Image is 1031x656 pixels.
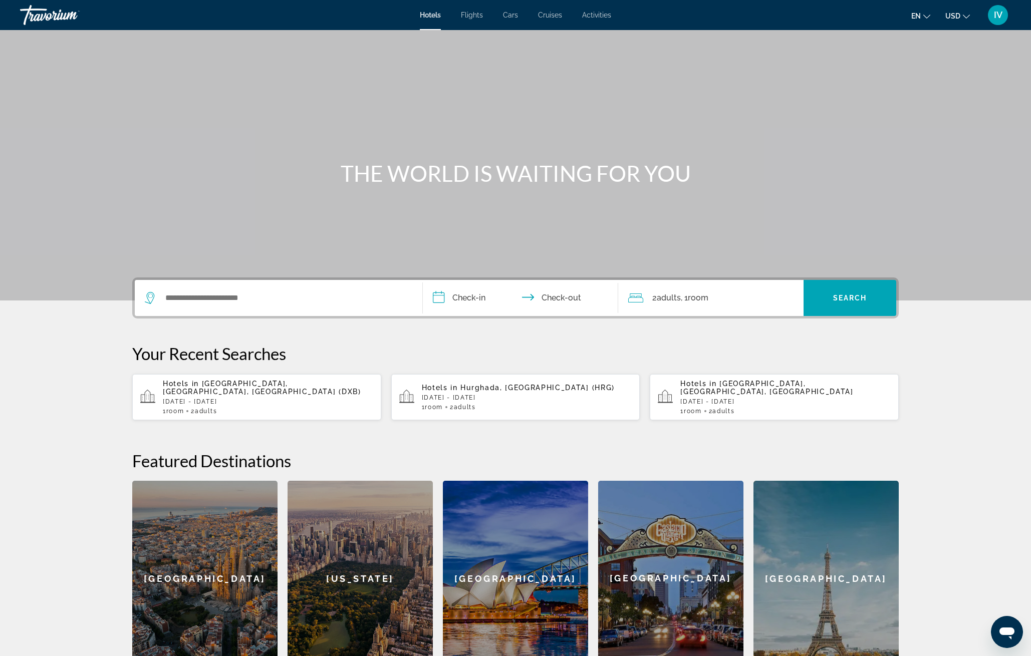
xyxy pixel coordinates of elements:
[422,404,443,411] span: 1
[420,11,441,19] a: Hotels
[945,12,960,20] span: USD
[328,160,703,186] h1: THE WORLD IS WAITING FOR YOU
[994,10,1002,20] span: IV
[163,408,184,415] span: 1
[804,280,896,316] button: Search
[680,408,701,415] span: 1
[195,408,217,415] span: Adults
[680,398,891,405] p: [DATE] - [DATE]
[712,408,734,415] span: Adults
[911,12,921,20] span: en
[425,404,443,411] span: Room
[422,394,632,401] p: [DATE] - [DATE]
[657,293,681,302] span: Adults
[833,294,867,302] span: Search
[618,280,804,316] button: Travelers: 2 adults, 0 children
[423,280,618,316] button: Check in and out dates
[503,11,518,19] a: Cars
[191,408,217,415] span: 2
[422,384,458,392] span: Hotels in
[163,380,361,396] span: [GEOGRAPHIC_DATA], [GEOGRAPHIC_DATA], [GEOGRAPHIC_DATA] (DXB)
[652,291,681,305] span: 2
[163,398,373,405] p: [DATE] - [DATE]
[911,9,930,23] button: Change language
[454,404,476,411] span: Adults
[163,380,199,388] span: Hotels in
[20,2,120,28] a: Travorium
[132,344,899,364] p: Your Recent Searches
[680,380,853,396] span: [GEOGRAPHIC_DATA], [GEOGRAPHIC_DATA], [GEOGRAPHIC_DATA]
[680,380,716,388] span: Hotels in
[450,404,476,411] span: 2
[991,616,1023,648] iframe: Кнопка запуска окна обмена сообщениями
[709,408,735,415] span: 2
[582,11,611,19] a: Activities
[132,374,381,421] button: Hotels in [GEOGRAPHIC_DATA], [GEOGRAPHIC_DATA], [GEOGRAPHIC_DATA] (DXB)[DATE] - [DATE]1Room2Adults
[461,11,483,19] a: Flights
[985,5,1011,26] button: User Menu
[650,374,899,421] button: Hotels in [GEOGRAPHIC_DATA], [GEOGRAPHIC_DATA], [GEOGRAPHIC_DATA][DATE] - [DATE]1Room2Adults
[166,408,184,415] span: Room
[945,9,970,23] button: Change currency
[538,11,562,19] a: Cruises
[132,451,899,471] h2: Featured Destinations
[135,280,896,316] div: Search widget
[681,291,708,305] span: , 1
[391,374,640,421] button: Hotels in Hurghada, [GEOGRAPHIC_DATA] (HRG)[DATE] - [DATE]1Room2Adults
[460,384,614,392] span: Hurghada, [GEOGRAPHIC_DATA] (HRG)
[688,293,708,302] span: Room
[684,408,702,415] span: Room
